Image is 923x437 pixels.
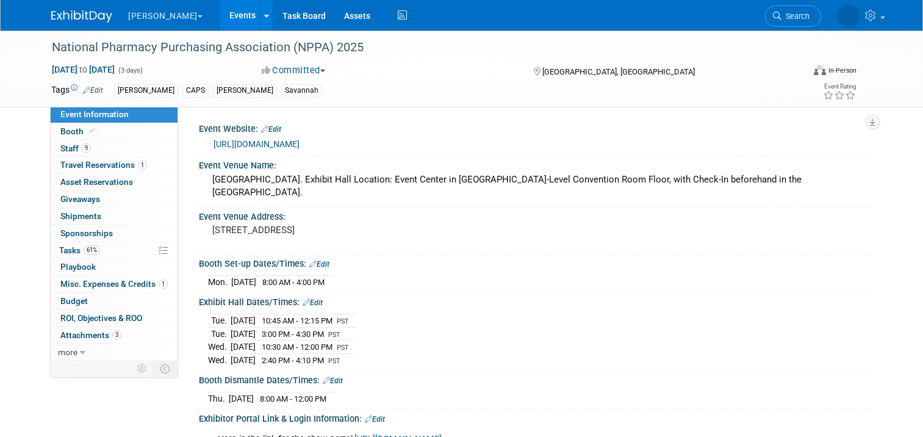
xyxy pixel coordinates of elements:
td: Wed. [208,353,231,366]
span: to [77,65,89,74]
img: ExhibitDay [51,10,112,23]
a: Staff9 [51,140,178,157]
i: Booth reservation complete [89,128,95,134]
div: [GEOGRAPHIC_DATA]. Exhibit Hall Location: Event Center in [GEOGRAPHIC_DATA]-Level Convention Room... [208,170,863,203]
div: Savannah [281,84,322,97]
a: Edit [365,415,385,424]
a: Search [765,5,821,27]
div: In-Person [828,66,857,75]
span: PST [328,331,340,339]
div: National Pharmacy Purchasing Association (NPPA) 2025 [48,37,788,59]
a: Tasks61% [51,242,178,259]
div: Booth Set-up Dates/Times: [199,255,872,270]
a: Budget [51,293,178,309]
a: Asset Reservations [51,174,178,190]
div: Event Website: [199,120,872,135]
button: Committed [257,64,330,77]
img: Format-Inperson.png [814,65,826,75]
a: Misc. Expenses & Credits1 [51,276,178,292]
span: 1 [138,161,147,170]
pre: [STREET_ADDRESS] [212,225,466,236]
td: [DATE] [231,314,256,327]
td: [DATE] [231,341,256,354]
td: [DATE] [231,327,256,341]
a: Edit [261,125,281,134]
td: [DATE] [231,353,256,366]
td: Personalize Event Tab Strip [132,361,153,377]
span: 8:00 AM - 4:00 PM [262,278,325,287]
span: 10:30 AM - 12:00 PM [262,342,332,352]
span: 9 [82,143,91,153]
img: Savannah Jones [837,4,860,27]
a: Attachments3 [51,327,178,344]
td: Thu. [208,392,229,405]
span: 10:45 AM - 12:15 PM [262,316,332,325]
div: Event Rating [823,84,856,90]
a: more [51,344,178,361]
span: ROI, Objectives & ROO [60,313,142,323]
a: Edit [309,260,329,269]
span: 1 [159,280,168,289]
span: PST [337,344,349,352]
a: Edit [303,298,323,307]
span: 2:40 PM - 4:10 PM [262,356,324,365]
div: [PERSON_NAME] [114,84,178,97]
span: [GEOGRAPHIC_DATA], [GEOGRAPHIC_DATA] [542,67,695,76]
a: [URL][DOMAIN_NAME] [214,139,300,149]
span: PST [328,357,340,365]
span: Search [781,12,810,21]
span: PST [337,317,349,325]
td: Toggle Event Tabs [153,361,178,377]
a: Edit [83,86,103,95]
span: 8:00 AM - 12:00 PM [260,394,326,403]
td: Tags [51,84,103,98]
span: Playbook [60,262,96,272]
span: [DATE] [DATE] [51,64,115,75]
a: Event Information [51,106,178,123]
div: CAPS [182,84,209,97]
a: Booth [51,123,178,140]
span: 3 [112,330,121,339]
span: Event Information [60,109,129,119]
a: Playbook [51,259,178,275]
span: Booth [60,126,98,136]
span: Tasks [59,245,100,255]
span: Sponsorships [60,228,113,238]
span: (3 days) [117,67,143,74]
span: more [58,347,77,357]
div: Event Format [738,63,857,82]
span: Attachments [60,330,121,340]
span: Misc. Expenses & Credits [60,279,168,289]
div: Exhibit Hall Dates/Times: [199,293,872,309]
div: Exhibitor Portal Link & Login Information: [199,410,872,425]
td: Tue. [208,327,231,341]
a: Travel Reservations1 [51,157,178,173]
td: [DATE] [229,392,254,405]
td: Tue. [208,314,231,327]
div: Event Venue Address: [199,208,872,223]
span: 3:00 PM - 4:30 PM [262,330,324,339]
td: [DATE] [231,275,256,288]
div: Event Venue Name: [199,156,872,172]
span: Shipments [60,211,101,221]
a: Giveaways [51,191,178,208]
div: Booth Dismantle Dates/Times: [199,371,872,387]
span: Giveaways [60,194,100,204]
span: Travel Reservations [60,160,147,170]
span: Staff [60,143,91,153]
td: Mon. [208,275,231,288]
span: Budget [60,296,88,306]
a: ROI, Objectives & ROO [51,310,178,327]
span: 61% [84,245,100,255]
div: [PERSON_NAME] [213,84,277,97]
a: Edit [323,377,343,385]
a: Shipments [51,208,178,225]
a: Sponsorships [51,225,178,242]
td: Wed. [208,341,231,354]
span: Asset Reservations [60,177,133,187]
